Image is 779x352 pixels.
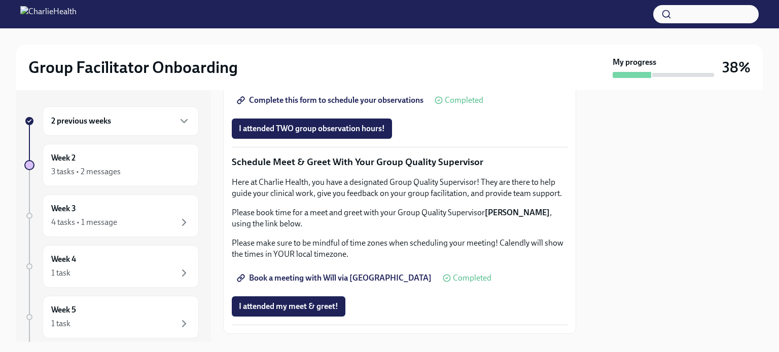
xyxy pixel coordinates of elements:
[232,238,568,260] p: Please make sure to be mindful of time zones when scheduling your meeting! Calendly will show the...
[43,106,199,136] div: 2 previous weeks
[722,58,751,76] h3: 38%
[51,152,76,164] h6: Week 2
[51,217,117,228] div: 4 tasks • 1 message
[445,96,483,104] span: Completed
[613,57,656,68] strong: My progress
[232,296,345,317] button: I attended my meet & greet!
[239,273,432,283] span: Book a meeting with Will via [GEOGRAPHIC_DATA]
[232,268,439,288] a: Book a meeting with Will via [GEOGRAPHIC_DATA]
[51,203,76,214] h6: Week 3
[51,115,111,127] h6: 2 previous weeks
[232,119,392,139] button: I attended TWO group observation hours!
[239,95,423,105] span: Complete this form to schedule your observations
[51,254,76,265] h6: Week 4
[232,90,431,110] a: Complete this form to schedule your observations
[239,124,385,134] span: I attended TWO group observation hours!
[51,166,121,177] div: 3 tasks • 2 messages
[51,318,70,329] div: 1 task
[24,194,199,237] a: Week 34 tasks • 1 message
[239,301,338,311] span: I attended my meet & greet!
[453,274,491,282] span: Completed
[24,296,199,338] a: Week 51 task
[232,207,568,229] p: Please book time for a meet and greet with your Group Quality Supervisor , using the link below.
[20,6,77,22] img: CharlieHealth
[24,245,199,288] a: Week 41 task
[232,155,568,169] p: Schedule Meet & Greet With Your Group Quality Supervisor
[51,304,76,316] h6: Week 5
[24,144,199,186] a: Week 23 tasks • 2 messages
[232,177,568,199] p: Here at Charlie Health, you have a designated Group Quality Supervisor! They are there to help gu...
[51,267,70,279] div: 1 task
[485,208,550,217] strong: [PERSON_NAME]
[28,57,238,77] h2: Group Facilitator Onboarding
